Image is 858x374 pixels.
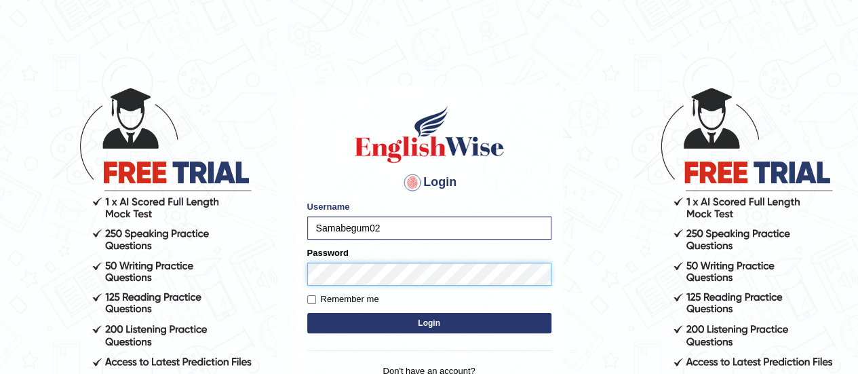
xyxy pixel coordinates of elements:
img: Logo of English Wise sign in for intelligent practice with AI [352,104,507,165]
h4: Login [307,172,551,193]
label: Username [307,200,350,213]
label: Remember me [307,293,379,306]
button: Login [307,313,551,333]
label: Password [307,246,349,259]
input: Remember me [307,295,316,304]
